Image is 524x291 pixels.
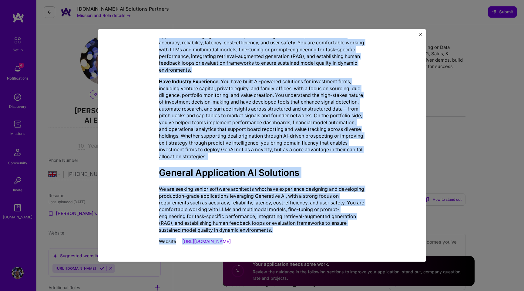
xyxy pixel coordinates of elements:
p: You have experience designing and developing production-grade applications leveraging Generative ... [159,26,365,73]
a: [URL][DOMAIN_NAME] [182,238,231,244]
strong: General Application AI Solutions [159,167,299,178]
p: : You have built AI-powered solutions for investment firms, including venture capital, private eq... [159,78,365,160]
p: We are seeking senior software architects who: have experience designing and developing productio... [159,186,365,233]
strong: Have Industry Experience [159,78,218,84]
span: Website [159,238,176,244]
button: Close [419,33,422,39]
